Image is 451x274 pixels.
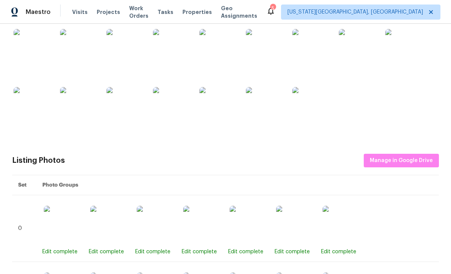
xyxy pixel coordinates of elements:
[270,5,275,12] div: 5
[72,8,88,16] span: Visits
[89,248,124,256] div: Edit complete
[135,248,170,256] div: Edit complete
[364,154,439,168] button: Manage in Google Drive
[42,248,77,256] div: Edit complete
[370,156,433,165] span: Manage in Google Drive
[275,248,310,256] div: Edit complete
[182,248,217,256] div: Edit complete
[12,195,36,262] td: 0
[97,8,120,16] span: Projects
[321,248,356,256] div: Edit complete
[36,175,439,195] th: Photo Groups
[182,8,212,16] span: Properties
[228,248,263,256] div: Edit complete
[287,8,423,16] span: [US_STATE][GEOGRAPHIC_DATA], [GEOGRAPHIC_DATA]
[158,9,173,15] span: Tasks
[129,5,148,20] span: Work Orders
[12,157,65,164] div: Listing Photos
[26,8,51,16] span: Maestro
[12,175,36,195] th: Set
[221,5,257,20] span: Geo Assignments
